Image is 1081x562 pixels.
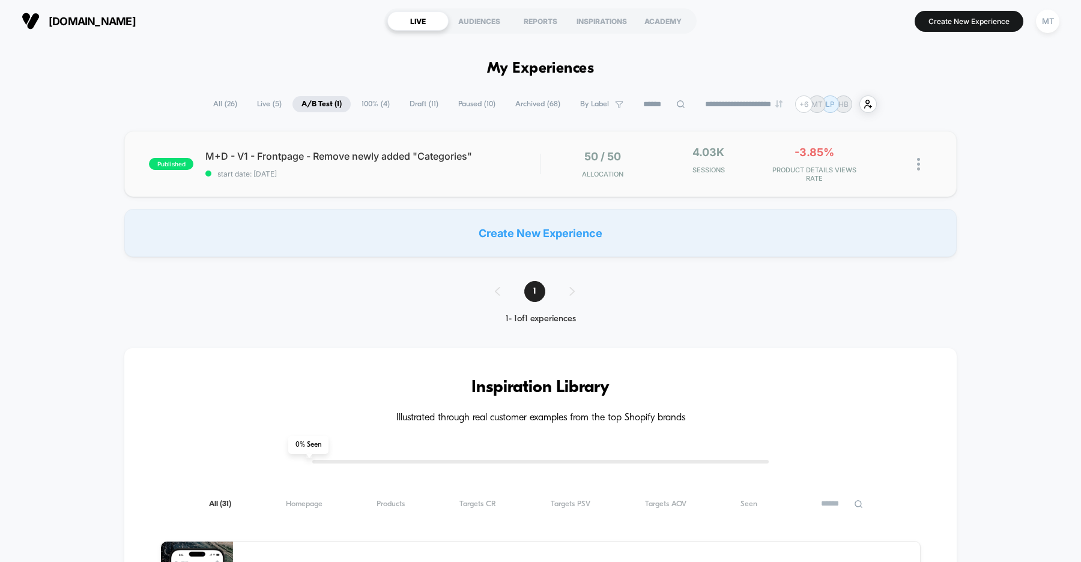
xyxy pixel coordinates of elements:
[377,500,405,509] span: Products
[205,169,540,178] span: start date: [DATE]
[838,100,849,109] p: HB
[795,95,813,113] div: + 6
[1032,9,1063,34] button: MT
[582,170,623,178] span: Allocation
[204,96,246,112] span: All ( 26 )
[740,500,757,509] span: Seen
[483,314,599,324] div: 1 - 1 of 1 experiences
[659,166,759,174] span: Sessions
[449,11,510,31] div: AUDIENCES
[387,11,449,31] div: LIVE
[22,12,40,30] img: Visually logo
[209,500,231,509] span: All
[826,100,835,109] p: LP
[124,209,957,257] div: Create New Experience
[149,158,193,170] span: published
[286,500,322,509] span: Homepage
[1036,10,1059,33] div: MT
[220,500,231,508] span: ( 31 )
[292,96,351,112] span: A/B Test ( 1 )
[571,11,632,31] div: INSPIRATIONS
[506,96,569,112] span: Archived ( 68 )
[580,100,609,109] span: By Label
[915,11,1023,32] button: Create New Experience
[49,15,136,28] span: [DOMAIN_NAME]
[917,158,920,171] img: close
[632,11,694,31] div: ACADEMY
[510,11,571,31] div: REPORTS
[775,100,783,107] img: end
[645,500,686,509] span: Targets AOV
[205,150,540,162] span: M+D - V1 - Frontpage - Remove newly added "Categories"
[449,96,504,112] span: Paused ( 10 )
[692,146,724,159] span: 4.03k
[795,146,834,159] span: -3.85%
[811,100,823,109] p: MT
[18,11,139,31] button: [DOMAIN_NAME]
[288,436,329,454] span: 0 % Seen
[524,281,545,302] span: 1
[487,60,595,77] h1: My Experiences
[584,150,621,163] span: 50 / 50
[160,378,921,397] h3: Inspiration Library
[160,412,921,424] h4: Illustrated through real customer examples from the top Shopify brands
[765,166,864,183] span: PRODUCT DETAILS VIEWS RATE
[459,500,496,509] span: Targets CR
[248,96,291,112] span: Live ( 5 )
[353,96,399,112] span: 100% ( 4 )
[401,96,447,112] span: Draft ( 11 )
[551,500,590,509] span: Targets PSV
